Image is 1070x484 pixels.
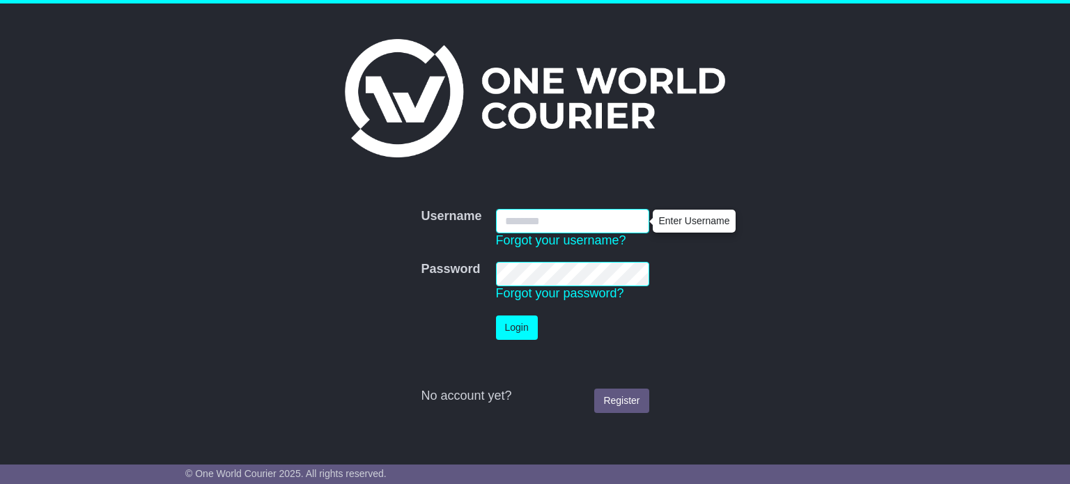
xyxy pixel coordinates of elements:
[496,315,538,340] button: Login
[345,39,725,157] img: One World
[185,468,387,479] span: © One World Courier 2025. All rights reserved.
[594,389,649,413] a: Register
[653,210,735,232] div: Enter Username
[496,286,624,300] a: Forgot your password?
[421,209,481,224] label: Username
[421,389,649,404] div: No account yet?
[496,233,626,247] a: Forgot your username?
[421,262,480,277] label: Password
